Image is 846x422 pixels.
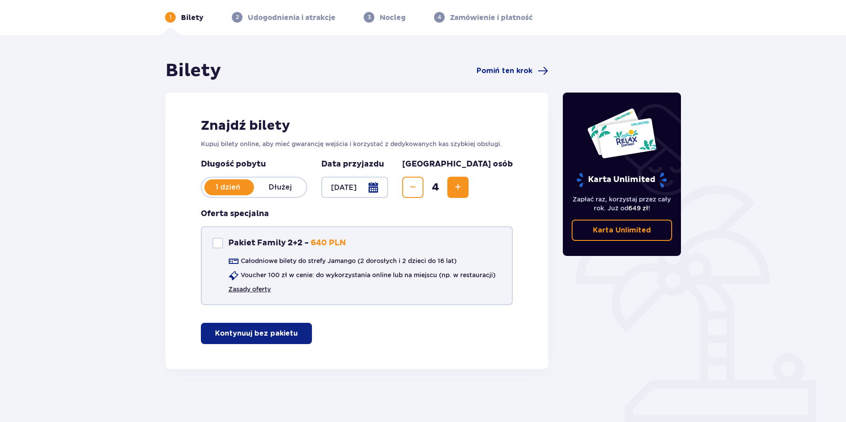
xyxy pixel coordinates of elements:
p: Całodniowe bilety do strefy Jamango (2 dorosłych i 2 dzieci do 16 lat) [241,256,457,265]
p: Zamówienie i płatność [450,13,533,23]
a: Karta Unlimited [572,220,673,241]
p: 3 [368,13,371,21]
p: Długość pobytu [201,159,307,170]
p: 640 PLN [311,238,346,248]
p: Dłużej [254,182,306,192]
p: Karta Unlimited [576,172,668,188]
p: [GEOGRAPHIC_DATA] osób [402,159,513,170]
a: Pomiń ten krok [477,66,548,76]
p: Udogodnienia i atrakcje [248,13,335,23]
p: 4 [438,13,441,21]
h2: Znajdź bilety [201,117,513,134]
span: 4 [425,181,446,194]
p: Karta Unlimited [593,225,651,235]
p: Zapłać raz, korzystaj przez cały rok. Już od ! [572,195,673,213]
button: Increase [447,177,469,198]
span: Pomiń ten krok [477,66,532,76]
p: 1 [169,13,172,21]
span: 649 zł [628,205,648,212]
p: Bilety [181,13,204,23]
p: Voucher 100 zł w cenie: do wykorzystania online lub na miejscu (np. w restauracji) [241,271,496,279]
p: Oferta specjalna [201,209,269,219]
p: Kontynuuj bez pakietu [215,329,298,338]
p: 1 dzień [202,182,254,192]
p: Kupuj bilety online, aby mieć gwarancję wejścia i korzystać z dedykowanych kas szybkiej obsługi. [201,139,513,148]
button: Kontynuuj bez pakietu [201,323,312,344]
p: Pakiet Family 2+2 - [228,238,309,248]
p: Nocleg [380,13,406,23]
p: 2 [236,13,239,21]
p: Data przyjazdu [321,159,384,170]
button: Decrease [402,177,423,198]
h1: Bilety [165,60,221,82]
a: Zasady oferty [228,285,271,294]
